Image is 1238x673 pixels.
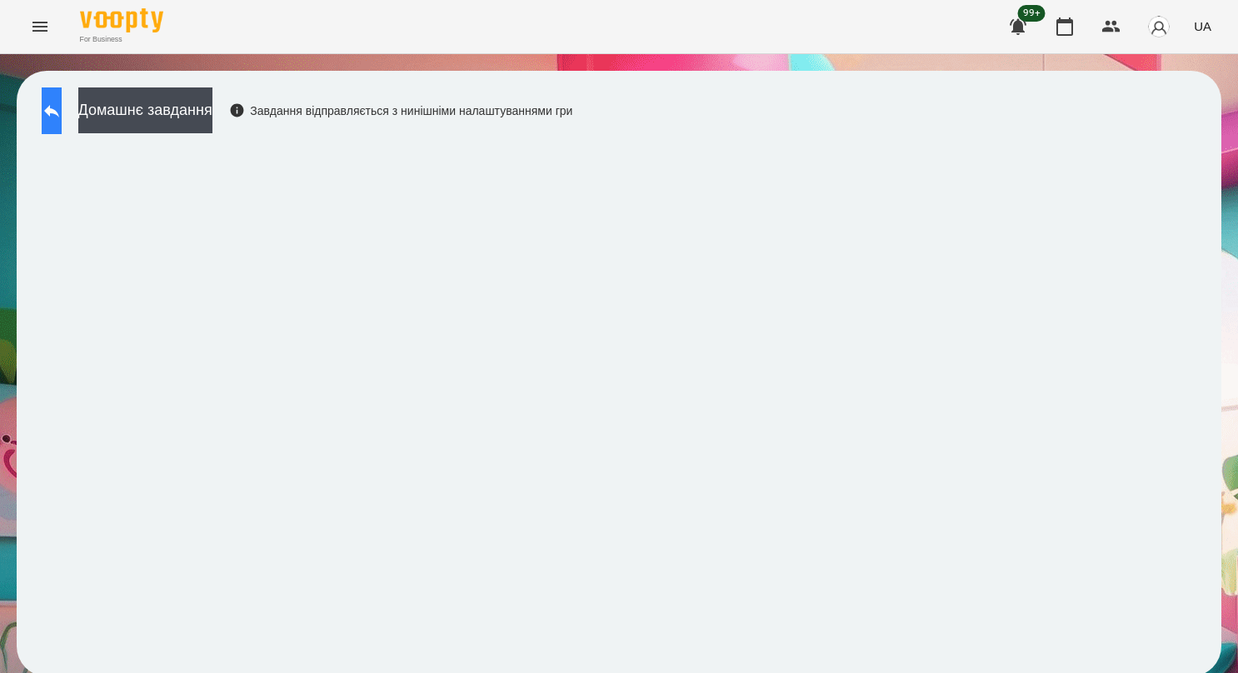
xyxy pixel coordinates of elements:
span: UA [1194,17,1211,35]
button: Menu [20,7,60,47]
div: Завдання відправляється з нинішніми налаштуваннями гри [229,102,573,119]
span: 99+ [1018,5,1046,22]
img: Voopty Logo [80,8,163,32]
span: For Business [80,34,163,45]
button: UA [1187,11,1218,42]
button: Домашнє завдання [78,87,212,133]
img: avatar_s.png [1147,15,1171,38]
